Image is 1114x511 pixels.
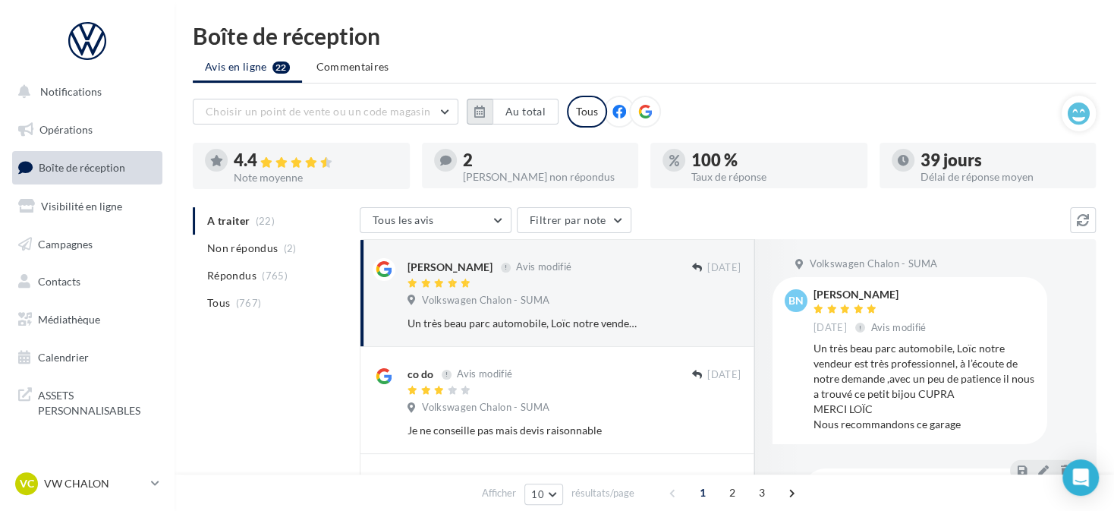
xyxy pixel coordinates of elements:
[492,99,559,125] button: Au total
[567,96,607,128] div: Tous
[422,294,549,308] span: Volkswagen Chalon - SUMA
[813,321,847,335] span: [DATE]
[9,191,165,222] a: Visibilité en ligne
[40,85,102,98] span: Notifications
[463,172,627,182] div: [PERSON_NAME] non répondus
[193,99,458,125] button: Choisir un point de vente ou un code magasin
[234,152,398,169] div: 4.4
[9,229,165,260] a: Campagnes
[691,481,715,505] span: 1
[39,123,93,136] span: Opérations
[9,379,165,424] a: ASSETS PERSONNALISABLES
[316,60,389,73] span: Commentaires
[9,342,165,374] a: Calendrier
[408,316,642,331] div: Un très beau parc automobile, Loïc notre vendeur est très professionnel, à l’écoute de notre dema...
[920,152,1084,169] div: 39 jours
[457,368,512,380] span: Avis modifié
[408,474,525,489] div: [DATE][PERSON_NAME]
[38,237,93,250] span: Campagnes
[707,368,741,382] span: [DATE]
[9,76,159,108] button: Notifications
[720,481,744,505] span: 2
[9,151,165,184] a: Boîte de réception
[39,161,125,174] span: Boîte de réception
[262,270,288,282] span: (765)
[9,114,165,146] a: Opérations
[38,275,80,288] span: Contacts
[234,172,398,183] div: Note moyenne
[467,99,559,125] button: Au total
[9,266,165,298] a: Contacts
[44,476,145,491] p: VW CHALON
[516,261,571,273] span: Avis modifié
[813,289,930,300] div: [PERSON_NAME]
[810,257,937,271] span: Volkswagen Chalon - SUMA
[207,268,256,283] span: Répondus
[750,481,774,505] span: 3
[871,321,927,333] span: Avis modifié
[193,24,1096,47] div: Boîte de réception
[531,488,544,500] span: 10
[12,469,162,498] a: VC VW CHALON
[206,105,430,118] span: Choisir un point de vente ou un code magasin
[207,241,278,256] span: Non répondus
[360,207,511,233] button: Tous les avis
[691,152,855,169] div: 100 %
[9,304,165,336] a: Médiathèque
[284,242,297,254] span: (2)
[373,213,434,226] span: Tous les avis
[38,313,100,326] span: Médiathèque
[517,207,631,233] button: Filtrer par note
[207,295,230,311] span: Tous
[408,423,642,438] div: Je ne conseille pas mais devis raisonnable
[463,152,627,169] div: 2
[20,476,34,491] span: VC
[41,200,122,213] span: Visibilité en ligne
[920,172,1084,182] div: Délai de réponse moyen
[38,351,89,364] span: Calendrier
[813,341,1035,432] div: Un très beau parc automobile, Loïc notre vendeur est très professionnel, à l’écoute de notre dema...
[236,297,262,309] span: (767)
[788,293,804,308] span: Bn
[422,401,549,415] span: Volkswagen Chalon - SUMA
[691,172,855,182] div: Taux de réponse
[571,486,634,500] span: résultats/page
[482,486,516,500] span: Afficher
[1062,459,1099,496] div: Open Intercom Messenger
[408,260,492,275] div: [PERSON_NAME]
[524,484,563,505] button: 10
[38,385,156,418] span: ASSETS PERSONNALISABLES
[707,261,741,275] span: [DATE]
[408,367,433,382] div: co do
